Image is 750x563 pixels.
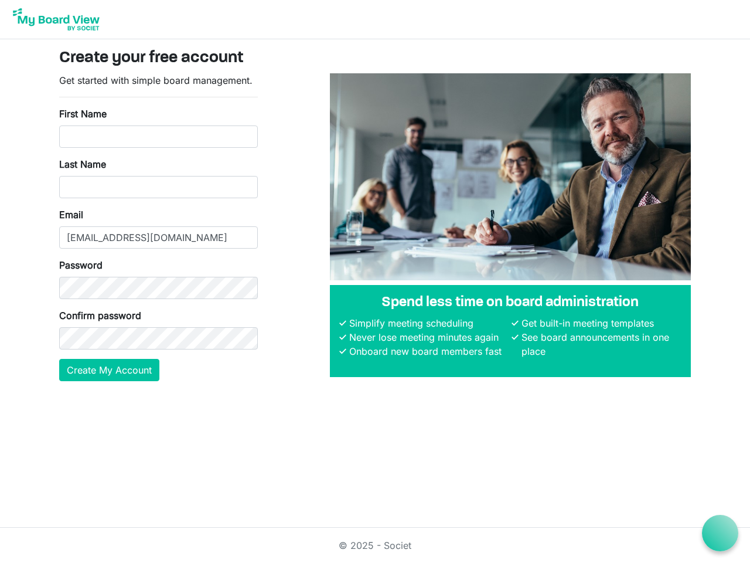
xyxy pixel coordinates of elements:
h4: Spend less time on board administration [339,294,681,311]
label: Last Name [59,157,106,171]
img: My Board View Logo [9,5,103,34]
a: © 2025 - Societ [339,540,411,551]
label: First Name [59,107,107,121]
li: Never lose meeting minutes again [346,330,509,344]
label: Confirm password [59,308,141,323]
h3: Create your free account [59,49,691,69]
li: Get built-in meeting templates [519,316,681,330]
li: See board announcements in one place [519,330,681,358]
img: A photograph of board members sitting at a table [330,73,691,280]
label: Email [59,208,83,222]
li: Onboard new board members fast [346,344,509,358]
li: Simplify meeting scheduling [346,316,509,330]
label: Password [59,258,103,272]
button: Create My Account [59,359,159,381]
span: Get started with simple board management. [59,74,253,86]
